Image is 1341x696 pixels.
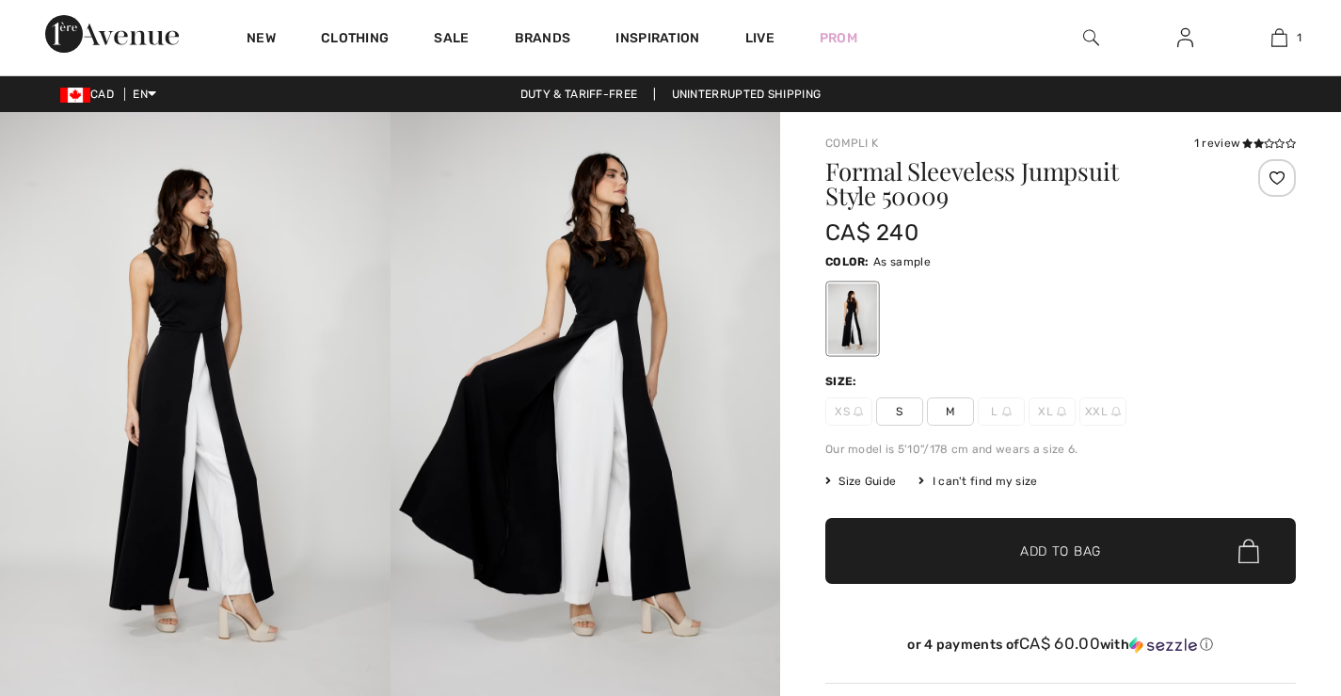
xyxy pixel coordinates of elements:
span: Add to Bag [1020,542,1101,561]
span: XS [825,397,872,426]
img: 1ère Avenue [45,15,179,53]
a: Live [745,28,774,48]
img: ring-m.svg [1002,407,1012,416]
span: Size Guide [825,473,896,490]
span: XL [1029,397,1076,426]
img: search the website [1083,26,1099,49]
span: CA$ 60.00 [1019,634,1100,653]
a: Sale [434,30,469,50]
img: Sezzle [1129,637,1197,654]
img: My Info [1177,26,1193,49]
img: Bag.svg [1238,539,1259,563]
img: Canadian Dollar [60,88,90,103]
a: Sign In [1162,26,1208,50]
a: Compli K [825,137,878,150]
img: My Bag [1271,26,1287,49]
span: EN [133,88,156,101]
img: ring-m.svg [1111,407,1121,416]
a: Brands [515,30,571,50]
span: 1 [1297,29,1301,46]
span: CAD [60,88,121,101]
h1: Formal Sleeveless Jumpsuit Style 50009 [825,159,1218,208]
a: Prom [820,28,857,48]
div: Size: [825,373,861,390]
span: Color: [825,255,870,268]
div: As sample [828,283,877,354]
a: New [247,30,276,50]
span: XXL [1079,397,1126,426]
img: ring-m.svg [1057,407,1066,416]
button: Add to Bag [825,518,1296,584]
img: ring-m.svg [854,407,863,416]
span: L [978,397,1025,426]
span: CA$ 240 [825,219,918,246]
span: M [927,397,974,426]
iframe: Opens a widget where you can chat to one of our agents [1221,555,1322,602]
span: Inspiration [615,30,699,50]
div: or 4 payments of with [825,635,1296,654]
a: 1 [1233,26,1325,49]
div: 1 review [1194,135,1296,152]
div: I can't find my size [918,473,1037,490]
span: S [876,397,923,426]
span: As sample [873,255,931,268]
div: Our model is 5'10"/178 cm and wears a size 6. [825,441,1296,458]
a: Clothing [321,30,389,50]
div: or 4 payments ofCA$ 60.00withSezzle Click to learn more about Sezzle [825,635,1296,660]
